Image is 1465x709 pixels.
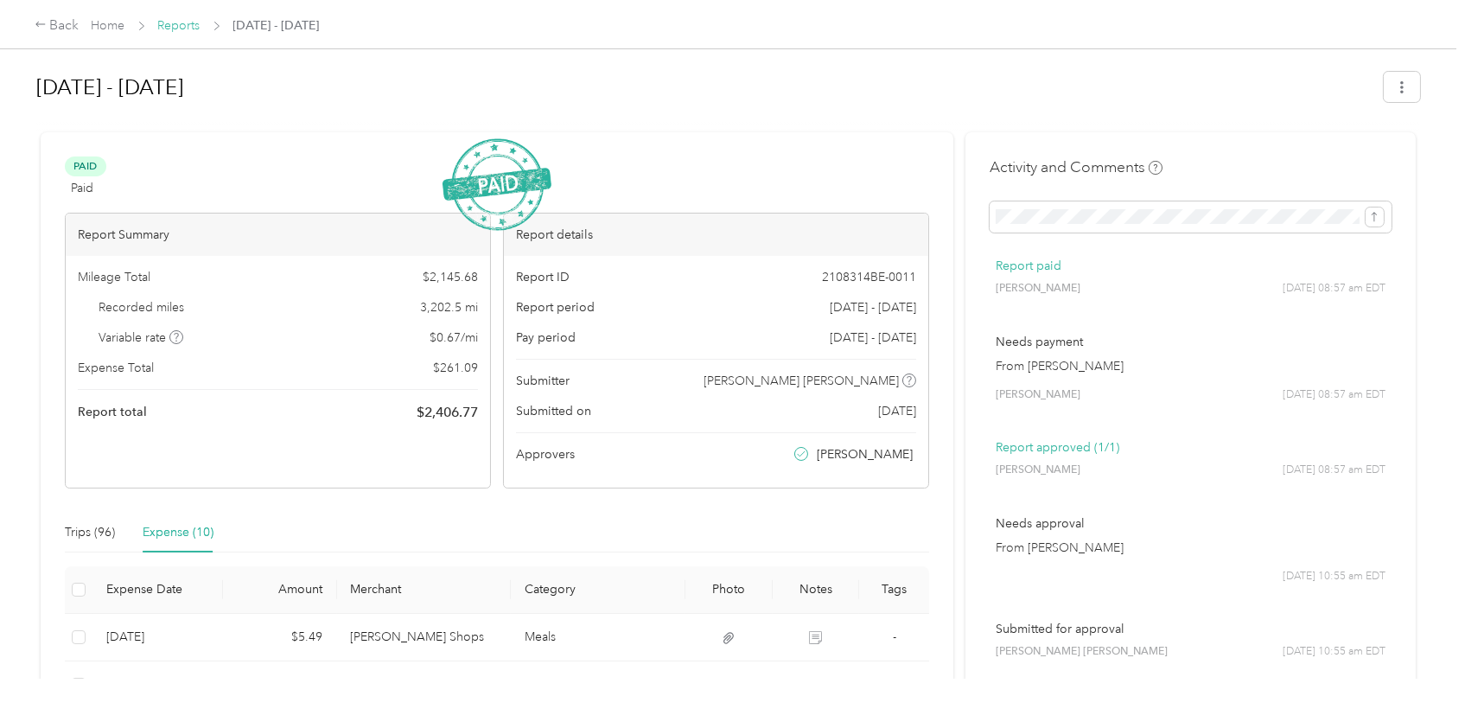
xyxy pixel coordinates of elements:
span: Expense Total [78,359,154,377]
span: [PERSON_NAME] [996,463,1080,478]
div: Report Summary [66,214,490,256]
span: $ 0.67 / mi [430,329,478,347]
td: $12.70 [223,661,336,709]
td: Meals [511,614,685,661]
p: Report approved (1/1) [996,438,1385,457]
div: Report details [504,214,928,256]
th: Photo [685,566,773,614]
span: [DATE] [878,402,916,420]
span: [PERSON_NAME] [818,445,914,463]
span: Submitter [516,372,570,390]
td: - [859,661,929,709]
span: [DATE] 10:55 am EDT [1283,644,1385,660]
h4: Activity and Comments [990,156,1162,178]
td: McDonald's [337,661,512,709]
span: 3,202.5 mi [420,298,478,316]
p: From [PERSON_NAME] [996,357,1385,375]
td: - [859,614,929,661]
span: $ 2,406.77 [417,402,478,423]
span: [PERSON_NAME] [996,281,1080,297]
span: [PERSON_NAME] [996,387,1080,403]
div: Trips (96) [65,523,115,542]
span: $ 261.09 [433,359,478,377]
span: Report period [516,298,595,316]
span: [DATE] 08:57 am EDT [1283,463,1385,478]
th: Merchant [337,566,512,614]
td: Stewart's Shops [337,614,512,661]
a: Home [92,18,125,33]
span: - [893,677,896,692]
span: Submitted on [516,402,591,420]
span: Paid [71,179,93,197]
span: [DATE] - [DATE] [830,298,916,316]
td: 6-13-2025 [92,661,223,709]
span: 2108314BE-0011 [822,268,916,286]
span: Report total [78,403,147,421]
span: [DATE] 10:55 am EDT [1283,569,1385,584]
span: Paid [65,156,106,176]
span: [DATE] - [DATE] [233,16,320,35]
img: PaidStamp [443,138,551,231]
span: Mileage Total [78,268,150,286]
span: Pay period [516,329,576,347]
th: Amount [223,566,336,614]
span: Approvers [516,445,575,463]
iframe: Everlance-gr Chat Button Frame [1368,612,1465,709]
div: Back [35,16,80,36]
span: [DATE] 08:57 am EDT [1283,281,1385,297]
p: Submitted for approval [996,620,1385,638]
span: [DATE] 08:57 am EDT [1283,387,1385,403]
span: [PERSON_NAME] [PERSON_NAME] [704,372,900,390]
th: Expense Date [92,566,223,614]
p: From [PERSON_NAME] [996,539,1385,557]
p: Needs approval [996,514,1385,533]
span: Report ID [516,268,570,286]
div: Expense (10) [143,523,213,542]
p: Needs payment [996,333,1385,351]
th: Notes [773,566,860,614]
span: $ 2,145.68 [423,268,478,286]
td: Meals [511,661,685,709]
a: Reports [158,18,201,33]
span: - [893,629,896,644]
td: 6-19-2025 [92,614,223,661]
div: Tags [873,582,915,597]
th: Tags [859,566,929,614]
span: Recorded miles [99,298,185,316]
td: $5.49 [223,614,336,661]
h1: Jun 1 - 30, 2025 [36,67,1372,108]
th: Category [511,566,685,614]
span: [DATE] - [DATE] [830,329,916,347]
span: [PERSON_NAME] [PERSON_NAME] [996,644,1168,660]
span: Variable rate [99,329,184,347]
p: Report paid [996,257,1385,275]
